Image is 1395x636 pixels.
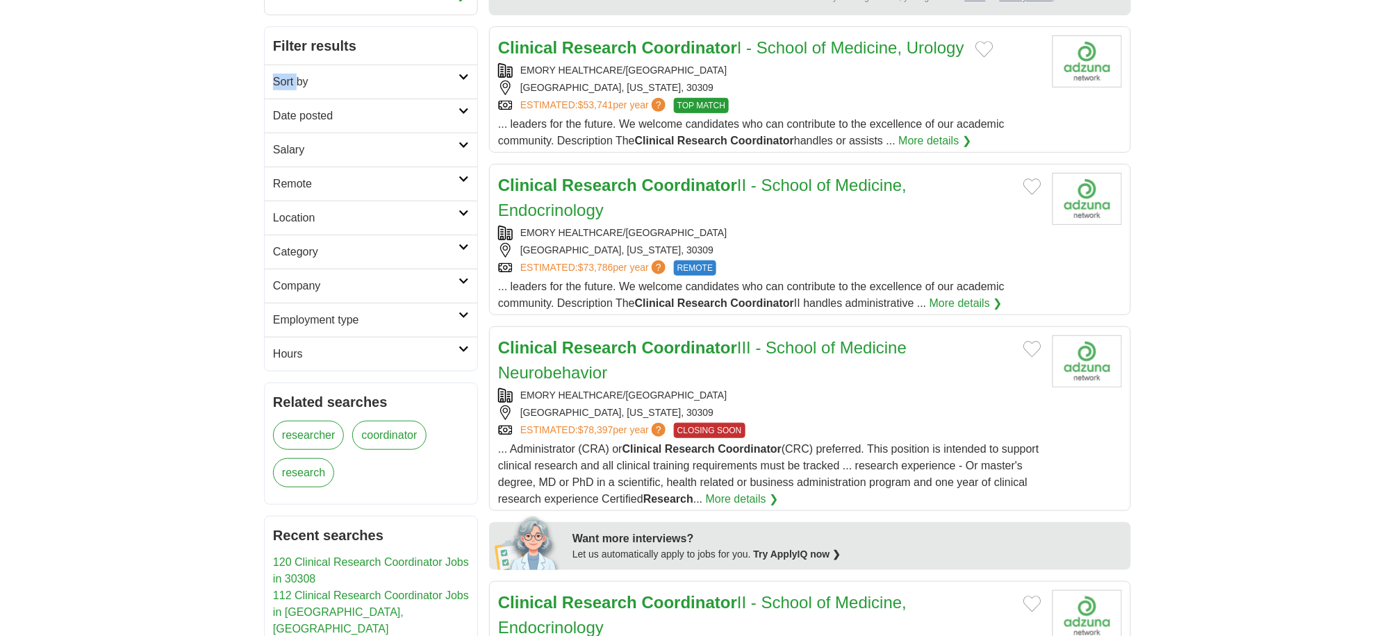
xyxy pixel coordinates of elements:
[265,303,477,337] a: Employment type
[975,41,993,58] button: Add to favorite jobs
[273,392,469,412] h2: Related searches
[498,593,557,612] strong: Clinical
[622,443,662,455] strong: Clinical
[273,108,459,124] h2: Date posted
[562,593,637,612] strong: Research
[642,176,737,194] strong: Coordinator
[899,133,972,149] a: More details ❯
[578,99,613,110] span: $53,741
[265,337,477,371] a: Hours
[498,81,1041,95] div: [GEOGRAPHIC_DATA], [US_STATE], 30309
[498,405,1041,420] div: [GEOGRAPHIC_DATA], [US_STATE], 30309
[562,338,637,357] strong: Research
[718,443,782,455] strong: Coordinator
[731,135,795,147] strong: Coordinator
[498,176,557,194] strong: Clinical
[273,525,469,546] h2: Recent searches
[731,297,795,309] strong: Coordinator
[706,491,779,508] a: More details ❯
[572,530,1123,547] div: Want more interviews?
[498,443,1039,505] span: ... Administrator (CRA) or (CRC) preferred. This position is intended to support clinical researc...
[498,338,557,357] strong: Clinical
[677,135,727,147] strong: Research
[1023,341,1041,358] button: Add to favorite jobs
[1023,178,1041,195] button: Add to favorite jobs
[677,297,727,309] strong: Research
[642,593,737,612] strong: Coordinator
[265,201,477,235] a: Location
[498,281,1005,309] span: ... leaders for the future. We welcome candidates who can contribute to the excellence of our aca...
[578,424,613,435] span: $78,397
[273,142,459,158] h2: Salary
[273,312,459,328] h2: Employment type
[562,38,637,57] strong: Research
[754,549,841,560] a: Try ApplyIQ now ❯
[1053,173,1122,225] img: Company logo
[674,423,745,438] span: CLOSING SOON
[498,38,557,57] strong: Clinical
[578,262,613,273] span: $73,786
[520,423,668,438] a: ESTIMATED:$78,397per year?
[265,65,477,99] a: Sort by
[273,74,459,90] h2: Sort by
[498,38,964,57] a: Clinical Research CoordinatorI - School of Medicine, Urology
[674,98,729,113] span: TOP MATCH
[273,421,344,450] a: researcher
[1023,596,1041,612] button: Add to favorite jobs
[652,423,666,437] span: ?
[642,338,737,357] strong: Coordinator
[265,99,477,133] a: Date posted
[273,556,469,585] a: 120 Clinical Research Coordinator Jobs in 30308
[635,135,675,147] strong: Clinical
[642,38,737,57] strong: Coordinator
[495,514,562,570] img: apply-iq-scientist.png
[520,260,668,276] a: ESTIMATED:$73,786per year?
[498,243,1041,258] div: [GEOGRAPHIC_DATA], [US_STATE], 30309
[273,278,459,294] h2: Company
[652,98,666,112] span: ?
[273,176,459,192] h2: Remote
[652,260,666,274] span: ?
[352,421,426,450] a: coordinator
[265,235,477,269] a: Category
[1053,35,1122,87] img: Company logo
[498,338,907,382] a: Clinical Research CoordinatorIII - School of Medicine Neurobehavior
[265,167,477,201] a: Remote
[498,118,1005,147] span: ... leaders for the future. We welcome candidates who can contribute to the excellence of our aca...
[1053,335,1122,387] img: Company logo
[498,176,907,219] a: Clinical Research CoordinatorII - School of Medicine, Endocrinology
[930,295,1002,312] a: More details ❯
[273,210,459,226] h2: Location
[498,226,1041,240] div: EMORY HEALTHCARE/[GEOGRAPHIC_DATA]
[498,388,1041,403] div: EMORY HEALTHCARE/[GEOGRAPHIC_DATA]
[273,244,459,260] h2: Category
[572,547,1123,562] div: Let us automatically apply to jobs for you.
[562,176,637,194] strong: Research
[498,63,1041,78] div: EMORY HEALTHCARE/[GEOGRAPHIC_DATA]
[643,493,693,505] strong: Research
[665,443,715,455] strong: Research
[265,133,477,167] a: Salary
[520,98,668,113] a: ESTIMATED:$53,741per year?
[635,297,675,309] strong: Clinical
[265,27,477,65] h2: Filter results
[674,260,716,276] span: REMOTE
[265,269,477,303] a: Company
[273,346,459,362] h2: Hours
[273,458,334,487] a: research
[273,589,469,635] a: 112 Clinical Research Coordinator Jobs in [GEOGRAPHIC_DATA], [GEOGRAPHIC_DATA]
